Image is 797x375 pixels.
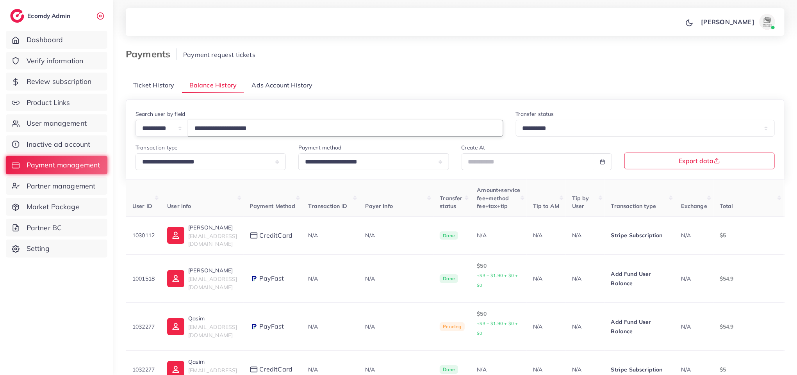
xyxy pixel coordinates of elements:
label: Transaction type [136,144,178,151]
p: N/A [533,274,560,283]
p: [PERSON_NAME] [188,266,237,275]
span: User ID [132,203,152,210]
span: Amount+service fee+method fee+tax+tip [477,187,521,210]
span: [EMAIL_ADDRESS][DOMAIN_NAME] [188,275,237,290]
span: N/A [681,323,691,330]
p: Stripe Subscription [611,231,669,240]
span: User info [167,203,191,210]
p: $54.9 [720,322,777,331]
p: [PERSON_NAME] [188,223,237,232]
span: N/A [308,323,318,330]
span: Exchange [681,203,707,210]
span: [EMAIL_ADDRESS][DOMAIN_NAME] [188,323,237,338]
button: Export data [624,153,775,169]
img: ic-user-info.36bf1079.svg [167,270,184,287]
img: payment [250,275,258,283]
span: Pending [440,322,464,331]
a: [PERSON_NAME]avatar [697,14,778,30]
span: PayFast [260,274,284,283]
span: N/A [308,366,318,373]
label: Payment method [298,144,341,151]
span: Payment management [27,160,100,170]
a: Setting [6,240,107,258]
a: User management [6,114,107,132]
a: Market Package [6,198,107,216]
p: Stripe Subscription [611,365,669,374]
small: +$3 + $1.90 + $0 + $0 [477,321,518,336]
p: 1032277 [132,365,155,374]
span: Product Links [27,98,70,108]
p: N/A [366,231,428,240]
p: $50 [477,309,521,338]
span: $5 [720,232,726,239]
span: Inactive ad account [27,139,91,149]
a: logoEcomdy Admin [10,9,72,23]
a: Product Links [6,94,107,112]
p: N/A [572,231,599,240]
span: N/A [681,366,691,373]
small: +$3 + $1.90 + $0 + $0 [477,273,518,288]
img: logo [10,9,24,23]
img: avatar [760,14,775,30]
span: Balance History [189,81,237,90]
p: 1032277 [132,322,155,331]
img: ic-user-info.36bf1079.svg [167,227,184,244]
label: Search user by field [136,110,185,118]
span: Dashboard [27,35,63,45]
span: N/A [681,232,691,239]
span: Tip to AM [533,203,559,210]
h3: Payments [126,48,177,60]
p: N/A [533,322,560,331]
p: 1030112 [132,231,155,240]
p: $50 [477,261,521,290]
span: Verify information [27,56,84,66]
span: Ticket History [133,81,174,90]
span: creditCard [260,231,293,240]
span: Done [440,231,458,240]
a: Partner management [6,177,107,195]
span: User management [27,118,87,128]
p: Qasim [188,314,237,323]
span: Review subscription [27,76,92,87]
span: Export data [679,158,720,164]
span: N/A [681,275,691,282]
a: Dashboard [6,31,107,49]
a: Review subscription [6,73,107,91]
p: N/A [572,274,599,283]
span: Transaction ID [308,203,348,210]
p: 1001518 [132,274,155,283]
span: Market Package [27,202,80,212]
img: payment [250,366,258,373]
span: Payment Method [250,203,295,210]
span: Partner BC [27,223,62,233]
p: [PERSON_NAME] [701,17,754,27]
p: Add Fund User Balance [611,317,669,336]
span: Transaction type [611,203,656,210]
p: Add Fund User Balance [611,269,669,288]
p: N/A [533,365,560,374]
span: Partner management [27,181,96,191]
p: N/A [366,322,428,331]
label: Transfer status [516,110,554,118]
span: Done [440,365,458,374]
span: Payment request tickets [183,51,255,59]
p: Qasim [188,357,237,366]
span: $5 [720,366,726,373]
p: N/A [533,231,560,240]
a: Verify information [6,52,107,70]
span: [EMAIL_ADDRESS][DOMAIN_NAME] [188,233,237,247]
p: N/A [572,365,599,374]
span: Done [440,274,458,283]
div: N/A [477,231,521,239]
span: creditCard [260,365,293,374]
a: Inactive ad account [6,135,107,153]
p: N/A [572,322,599,331]
span: Ads Account History [252,81,313,90]
span: PayFast [260,322,284,331]
span: N/A [308,275,318,282]
h2: Ecomdy Admin [27,12,72,20]
a: Partner BC [6,219,107,237]
p: N/A [366,274,428,283]
span: Payer Info [366,203,393,210]
span: Tip by User [572,195,589,210]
